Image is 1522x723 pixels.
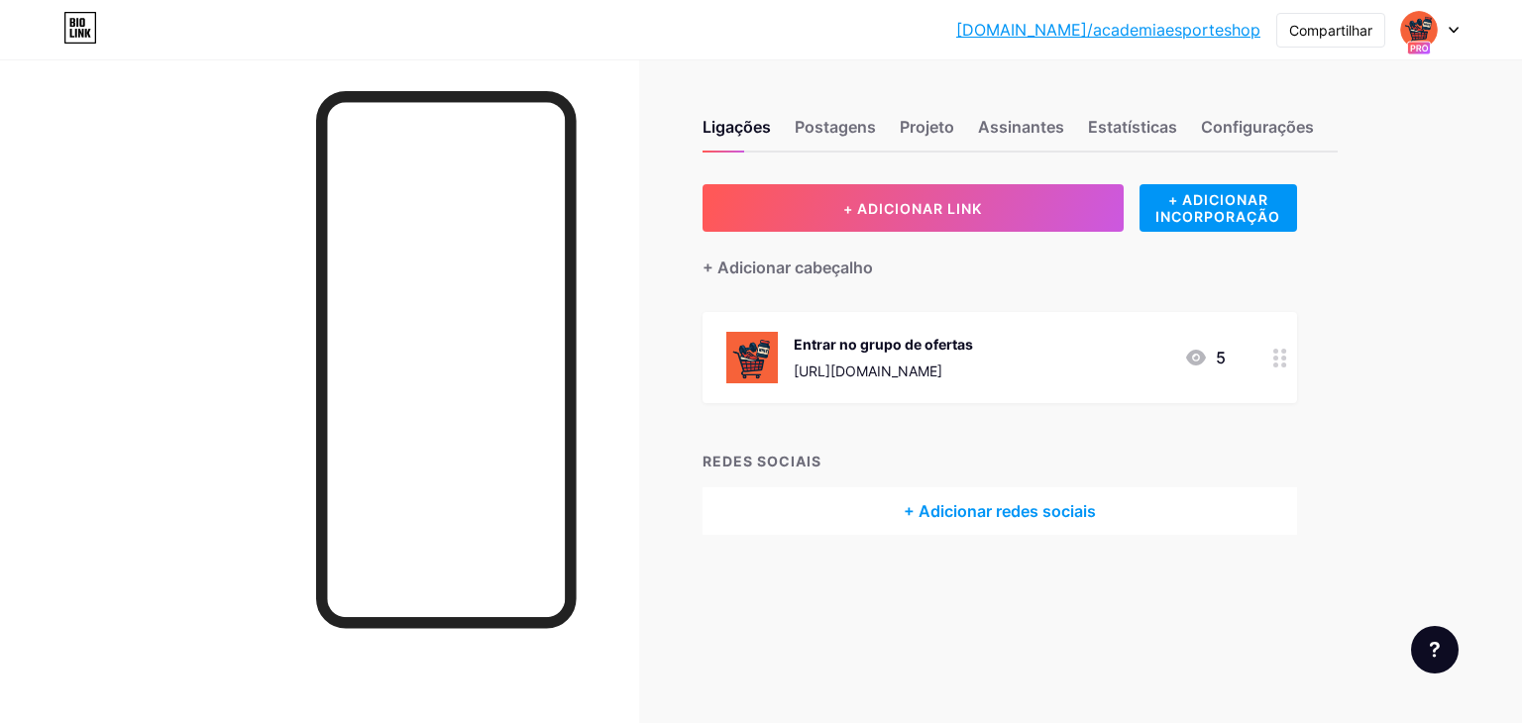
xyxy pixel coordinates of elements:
button: + ADICIONAR LINK [703,184,1124,232]
font: Projeto [900,117,954,137]
img: Entrar no grupo de ofertas [726,332,778,383]
font: + ADICIONAR LINK [843,200,982,217]
font: Postagens [795,117,876,137]
font: Assinantes [978,117,1064,137]
font: [DOMAIN_NAME]/academiaesporteshop [956,20,1260,40]
font: Configurações [1201,117,1314,137]
font: Entrar no grupo de ofertas [794,336,973,353]
font: [URL][DOMAIN_NAME] [794,362,942,379]
img: academiaesporteshop [1400,11,1438,49]
font: 5 [1216,348,1226,367]
font: REDES SOCIAIS [703,453,821,469]
font: Compartilhar [1289,22,1372,39]
font: Estatísticas [1088,117,1177,137]
a: [DOMAIN_NAME]/academiaesporteshop [956,18,1260,42]
font: + ADICIONAR INCORPORAÇÃO [1155,191,1280,225]
font: + Adicionar redes sociais [904,501,1096,521]
font: + Adicionar cabeçalho [703,258,873,277]
font: Ligações [703,117,771,137]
